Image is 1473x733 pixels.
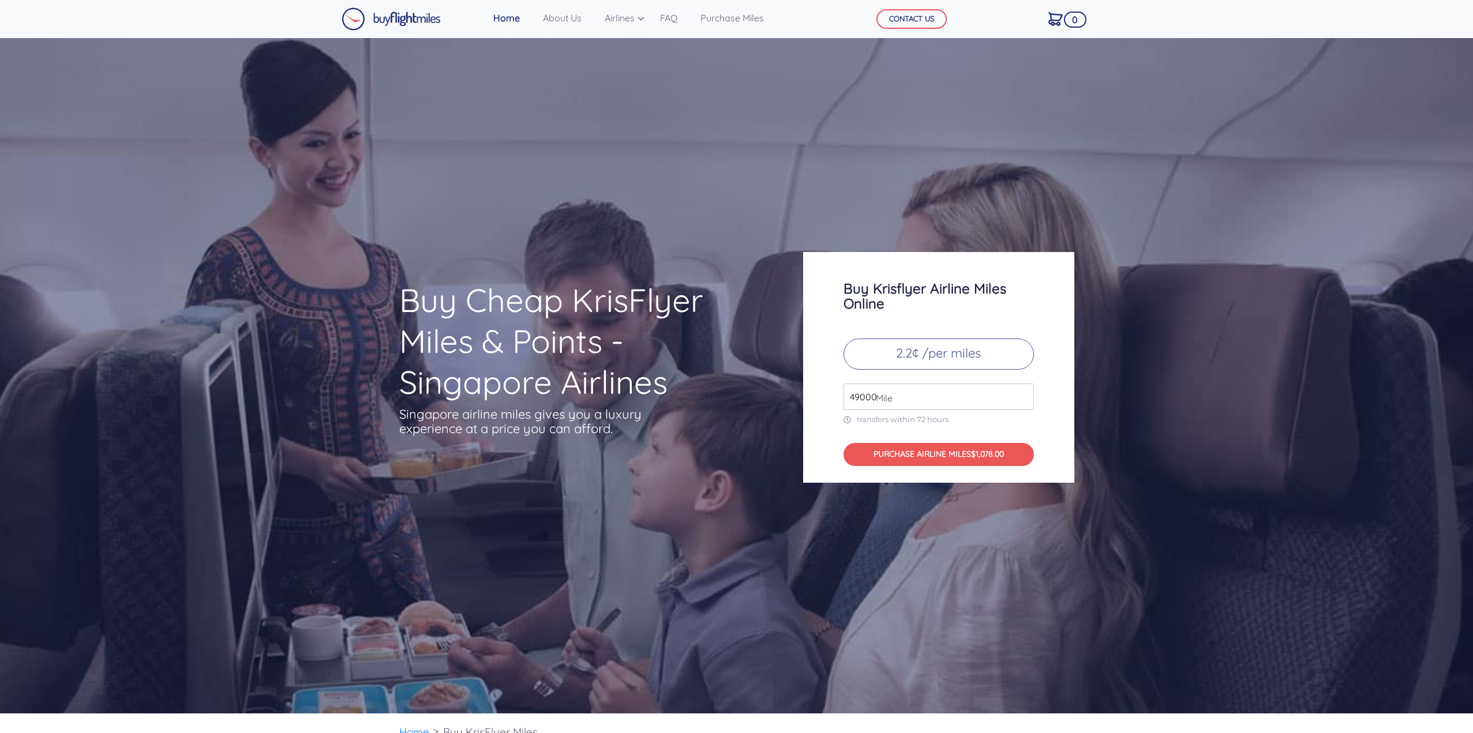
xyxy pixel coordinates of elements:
button: PURCHASE AIRLINE MILES$1,078.00 [844,443,1034,467]
p: transfers within 72 hours [844,415,1034,424]
h3: Buy Krisflyer Airline Miles Online [844,281,1034,311]
a: About Us [538,6,586,29]
a: Airlines [600,6,642,29]
a: FAQ [655,6,682,29]
p: Singapore airline miles gives you a luxury experience at a price you can afford. [399,407,659,436]
span: 0 [1064,12,1086,28]
a: Buy Flight Miles Logo [342,5,441,33]
h1: Buy Cheap KrisFlyer Miles & Points - Singapore Airlines [399,280,758,403]
span: $1,078.00 [971,449,1004,459]
a: 0 [1044,6,1067,31]
img: Buy Flight Miles Logo [342,7,441,31]
button: CONTACT US [876,9,947,29]
a: Purchase Miles [696,6,769,29]
p: 2.2¢ /per miles [844,339,1034,370]
img: Cart [1048,12,1063,26]
span: Mile [870,391,893,405]
a: Home [489,6,524,29]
